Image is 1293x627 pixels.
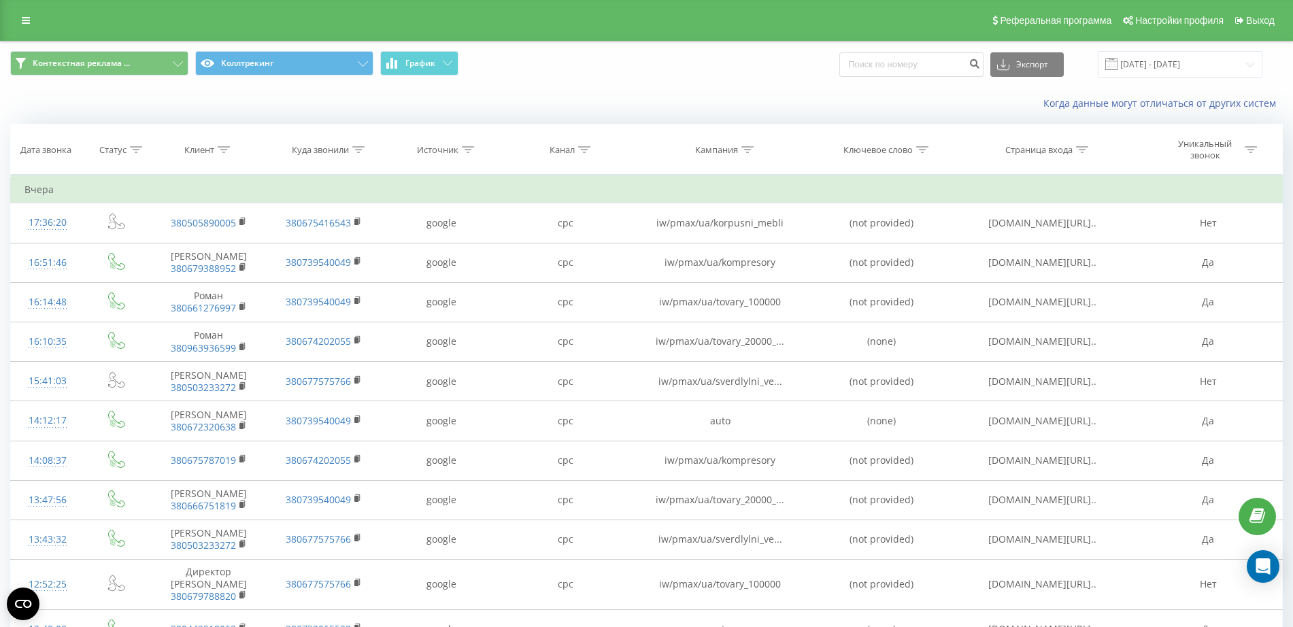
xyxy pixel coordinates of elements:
[286,256,351,269] a: 380739540049
[503,480,628,520] td: cpc
[286,335,351,348] a: 380674202055
[24,487,71,513] div: 13:47:56
[379,520,503,559] td: google
[171,341,236,354] a: 380963936599
[628,203,812,243] td: iw/pmax/ua/korpusni_mebli
[417,144,458,156] div: Источник
[11,176,1283,203] td: Вчера
[503,560,628,610] td: cpc
[379,401,503,441] td: google
[658,375,782,388] span: iw/pmax/ua/sverdlylni_ve...
[503,520,628,559] td: cpc
[628,401,812,441] td: auto
[184,144,214,156] div: Клиент
[149,560,269,610] td: Директор ⁨[PERSON_NAME]⁩
[380,51,458,75] button: График
[10,51,188,75] button: Контекстная реклама ...
[812,441,950,480] td: (not provided)
[1135,15,1224,26] span: Настройки профиля
[1135,401,1282,441] td: Да
[550,144,575,156] div: Канал
[24,250,71,276] div: 16:51:46
[628,282,812,322] td: iw/pmax/ua/tovary_100000
[1005,144,1073,156] div: Страница входа
[628,441,812,480] td: iw/pmax/ua/kompresory
[503,322,628,361] td: cpc
[379,560,503,610] td: google
[195,51,373,75] button: Коллтрекинг
[149,401,269,441] td: [PERSON_NAME]
[988,532,1096,545] span: [DOMAIN_NAME][URL]..
[503,203,628,243] td: cpc
[286,577,351,590] a: 380677575766
[286,532,351,545] a: 380677575766
[379,322,503,361] td: google
[503,243,628,282] td: cpc
[658,532,782,545] span: iw/pmax/ua/sverdlylni_ve...
[286,414,351,427] a: 380739540049
[171,454,236,467] a: 380675787019
[24,447,71,474] div: 14:08:37
[286,216,351,229] a: 380675416543
[812,480,950,520] td: (not provided)
[379,203,503,243] td: google
[171,262,236,275] a: 380679388952
[695,144,738,156] div: Кампания
[1246,15,1275,26] span: Выход
[503,401,628,441] td: cpc
[628,243,812,282] td: iw/pmax/ua/kompresory
[171,499,236,512] a: 380666751819
[24,571,71,598] div: 12:52:25
[812,322,950,361] td: (none)
[1135,243,1282,282] td: Да
[171,216,236,229] a: 380505890005
[656,493,784,506] span: iw/pmax/ua/tovary_20000_...
[171,590,236,603] a: 380679788820
[988,295,1096,308] span: [DOMAIN_NAME][URL]..
[379,243,503,282] td: google
[286,375,351,388] a: 380677575766
[149,243,269,282] td: [PERSON_NAME]
[628,560,812,610] td: iw/pmax/ua/tovary_100000
[503,441,628,480] td: cpc
[988,216,1096,229] span: [DOMAIN_NAME][URL]..
[1000,15,1111,26] span: Реферальная программа
[24,328,71,355] div: 16:10:35
[503,362,628,401] td: cpc
[988,493,1096,506] span: [DOMAIN_NAME][URL]..
[286,454,351,467] a: 380674202055
[24,368,71,394] div: 15:41:03
[988,577,1096,590] span: [DOMAIN_NAME][URL]..
[24,289,71,316] div: 16:14:48
[405,58,435,68] span: График
[149,362,269,401] td: [PERSON_NAME]
[988,454,1096,467] span: [DOMAIN_NAME][URL]..
[812,362,950,401] td: (not provided)
[24,407,71,434] div: 14:12:17
[812,282,950,322] td: (not provided)
[33,58,130,69] span: Контекстная реклама ...
[379,282,503,322] td: google
[988,414,1096,427] span: [DOMAIN_NAME][URL]..
[24,526,71,553] div: 13:43:32
[812,243,950,282] td: (not provided)
[812,520,950,559] td: (not provided)
[1135,282,1282,322] td: Да
[24,209,71,236] div: 17:36:20
[656,335,784,348] span: iw/pmax/ua/tovary_20000_...
[171,301,236,314] a: 380661276997
[149,480,269,520] td: [PERSON_NAME]
[149,322,269,361] td: Роман
[7,588,39,620] button: Open CMP widget
[812,203,950,243] td: (not provided)
[1135,520,1282,559] td: Да
[1135,203,1282,243] td: Нет
[20,144,71,156] div: Дата звонка
[503,282,628,322] td: cpc
[1135,560,1282,610] td: Нет
[812,560,950,610] td: (not provided)
[1247,550,1279,583] div: Open Intercom Messenger
[1135,441,1282,480] td: Да
[988,256,1096,269] span: [DOMAIN_NAME][URL]..
[1135,362,1282,401] td: Нет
